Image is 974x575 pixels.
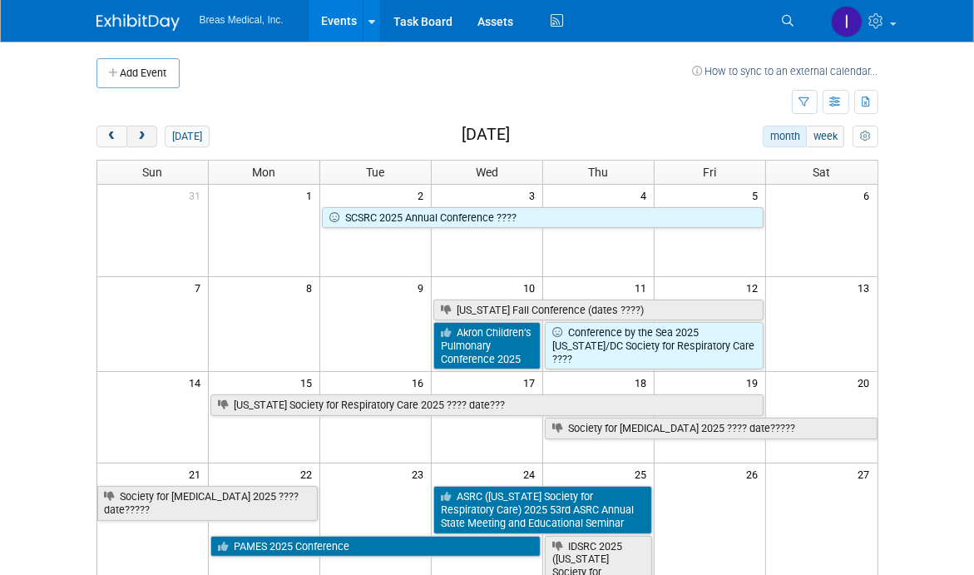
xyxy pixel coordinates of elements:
[831,6,863,37] img: Inga Dolezar
[857,372,878,393] span: 20
[299,463,319,484] span: 22
[299,372,319,393] span: 15
[860,131,871,142] i: Personalize Calendar
[744,277,765,298] span: 12
[545,322,764,369] a: Conference by the Sea 2025 [US_STATE]/DC Society for Respiratory Care ????
[210,536,541,558] a: PAMES 2025 Conference
[253,166,276,179] span: Mon
[165,126,209,147] button: [DATE]
[744,372,765,393] span: 19
[633,463,654,484] span: 25
[639,185,654,206] span: 4
[476,166,498,179] span: Wed
[522,277,542,298] span: 10
[704,166,717,179] span: Fri
[545,418,878,439] a: Society for [MEDICAL_DATA] 2025 ???? date?????
[304,185,319,206] span: 1
[522,463,542,484] span: 24
[142,166,162,179] span: Sun
[863,185,878,206] span: 6
[210,394,764,416] a: [US_STATE] Society for Respiratory Care 2025 ???? date???
[433,300,764,321] a: [US_STATE] Fall Conference (dates ????)
[187,372,208,393] span: 14
[96,14,180,31] img: ExhibitDay
[416,185,431,206] span: 2
[750,185,765,206] span: 5
[410,463,431,484] span: 23
[813,166,830,179] span: Sat
[693,65,878,77] a: How to sync to an external calendar...
[96,58,180,88] button: Add Event
[200,14,284,26] span: Breas Medical, Inc.
[193,277,208,298] span: 7
[96,126,127,147] button: prev
[187,463,208,484] span: 21
[744,463,765,484] span: 26
[97,486,319,520] a: Society for [MEDICAL_DATA] 2025 ???? date?????
[527,185,542,206] span: 3
[410,372,431,393] span: 16
[522,372,542,393] span: 17
[126,126,157,147] button: next
[462,126,510,144] h2: [DATE]
[633,277,654,298] span: 11
[416,277,431,298] span: 9
[304,277,319,298] span: 8
[187,185,208,206] span: 31
[433,322,541,369] a: Akron Children’s Pulmonary Conference 2025
[857,277,878,298] span: 13
[589,166,609,179] span: Thu
[367,166,385,179] span: Tue
[763,126,807,147] button: month
[433,486,652,533] a: ASRC ([US_STATE] Society for Respiratory Care) 2025 53rd ASRC Annual State Meeting and Educationa...
[633,372,654,393] span: 18
[853,126,878,147] button: myCustomButton
[322,207,764,229] a: SCSRC 2025 Annual Conference ????
[806,126,844,147] button: week
[857,463,878,484] span: 27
